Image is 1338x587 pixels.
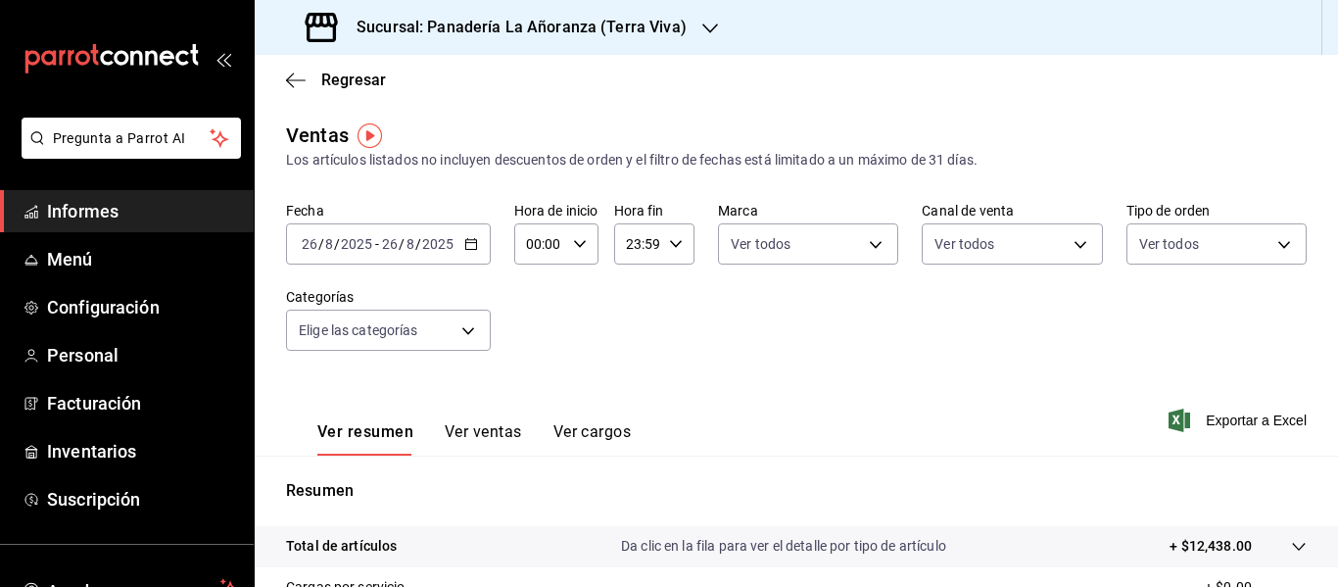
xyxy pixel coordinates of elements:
font: Da clic en la fila para ver el detalle por tipo de artículo [621,538,946,554]
font: Regresar [321,71,386,89]
font: Ver todos [934,236,994,252]
font: Ver ventas [445,422,522,441]
input: -- [406,236,415,252]
font: Ver cargos [553,422,632,441]
font: Resumen [286,481,354,500]
font: / [415,236,421,252]
font: Tipo de orden [1126,203,1211,219]
button: abrir_cajón_menú [215,51,231,67]
button: Regresar [286,71,386,89]
font: Categorías [286,289,354,305]
font: + $12,438.00 [1170,538,1252,554]
font: / [334,236,340,252]
img: Marcador de información sobre herramientas [358,123,382,148]
div: pestañas de navegación [317,421,631,456]
input: -- [381,236,399,252]
input: ---- [340,236,373,252]
font: / [318,236,324,252]
font: Hora fin [614,203,664,219]
font: - [375,236,379,252]
input: -- [324,236,334,252]
font: Total de artículos [286,538,397,554]
font: Exportar a Excel [1206,413,1307,428]
button: Pregunta a Parrot AI [22,118,241,159]
font: Ver resumen [317,422,413,441]
font: Los artículos listados no incluyen descuentos de orden y el filtro de fechas está limitado a un m... [286,152,978,168]
font: Configuración [47,297,160,318]
font: Hora de inicio [514,203,598,219]
font: Elige las categorías [299,322,418,338]
font: Informes [47,201,119,221]
font: Menú [47,249,93,269]
a: Pregunta a Parrot AI [14,142,241,163]
font: / [399,236,405,252]
button: Exportar a Excel [1172,409,1307,432]
font: Sucursal: Panadería La Añoranza (Terra Viva) [357,18,687,36]
font: Personal [47,345,119,366]
font: Pregunta a Parrot AI [53,130,186,146]
font: Ver todos [731,236,790,252]
font: Inventarios [47,441,136,462]
input: ---- [421,236,454,252]
font: Canal de venta [922,203,1014,219]
font: Ver todos [1139,236,1199,252]
font: Suscripción [47,489,140,510]
font: Fecha [286,203,324,219]
input: -- [301,236,318,252]
font: Ventas [286,123,349,147]
font: Facturación [47,393,141,414]
font: Marca [718,203,758,219]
